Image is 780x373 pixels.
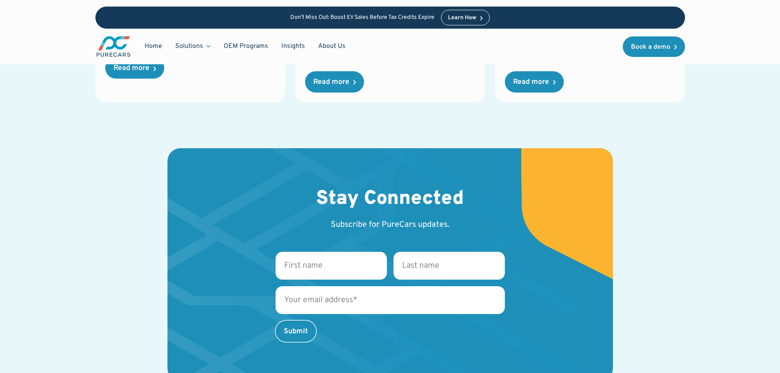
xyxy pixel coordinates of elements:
img: purecars logo [95,35,131,58]
div: Read more [513,79,549,86]
a: Home [138,38,169,54]
a: Insights [275,38,312,54]
div: Learn How [448,15,476,21]
div: Read more [313,79,349,86]
a: OEM Programs [217,38,275,54]
input: Your email address* [276,286,505,314]
p: Don’t Miss Out: Boost EV Sales Before Tax Credits Expire [290,14,434,21]
div: Solutions [169,38,217,54]
div: Read more [113,65,149,72]
p: Subscribe for PureCars updates. [331,219,450,231]
a: Learn How [441,10,490,25]
a: main [95,35,131,58]
input: Submit [276,321,316,342]
input: Last name [393,252,505,280]
input: First name [276,252,387,280]
div: Solutions [175,42,203,51]
h2: Stay Connected [316,188,464,211]
div: Book a demo [631,44,670,50]
a: Book a demo [623,36,685,57]
a: About Us [312,38,352,54]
